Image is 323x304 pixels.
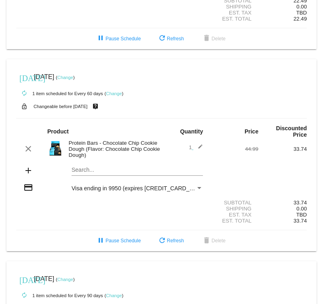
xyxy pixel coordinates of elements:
[19,73,29,82] mat-icon: [DATE]
[276,125,307,138] strong: Discounted Price
[65,140,162,158] div: Protein Bars - Chocolate Chip Cookie Dough (Flavor: Chocolate Chip Cookie Dough)
[57,75,73,80] a: Change
[56,75,75,80] small: ( )
[293,218,307,224] span: 33.74
[189,144,203,150] span: 1
[202,238,226,244] span: Delete
[151,233,190,248] button: Refresh
[210,218,258,224] div: Est. Total
[72,167,203,173] input: Search...
[202,236,211,246] mat-icon: delete
[258,146,307,152] div: 33.74
[105,293,124,298] small: ( )
[193,144,203,154] mat-icon: edit
[16,91,103,96] small: 1 item scheduled for Every 60 days
[34,104,88,109] small: Changeable before [DATE]
[19,101,29,112] mat-icon: lock_open
[202,34,211,44] mat-icon: delete
[105,91,124,96] small: ( )
[106,293,122,298] a: Change
[56,277,75,282] small: ( )
[210,4,258,10] div: Shipping
[157,34,167,44] mat-icon: refresh
[296,10,307,16] span: TBD
[96,34,106,44] mat-icon: pause
[106,91,122,96] a: Change
[210,212,258,218] div: Est. Tax
[210,200,258,206] div: Subtotal
[195,31,232,46] button: Delete
[72,185,207,192] span: Visa ending in 9950 (expires [CREDIT_CARD_DATA])
[296,4,307,10] span: 0.00
[89,233,147,248] button: Pause Schedule
[157,236,167,246] mat-icon: refresh
[23,166,33,175] mat-icon: add
[245,128,258,135] strong: Price
[47,128,69,135] strong: Product
[72,185,203,192] mat-select: Payment Method
[16,293,103,298] small: 1 item scheduled for Every 90 days
[47,140,63,156] img: Image-1-Carousel-Protein-Bar-CCD-transp.png
[19,291,29,300] mat-icon: autorenew
[157,36,184,42] span: Refresh
[19,89,29,98] mat-icon: autorenew
[19,275,29,284] mat-icon: [DATE]
[293,16,307,22] span: 22.49
[23,183,33,192] mat-icon: credit_card
[151,31,190,46] button: Refresh
[96,36,141,42] span: Pause Schedule
[195,233,232,248] button: Delete
[96,236,106,246] mat-icon: pause
[57,277,73,282] a: Change
[210,16,258,22] div: Est. Total
[180,128,203,135] strong: Quantity
[210,10,258,16] div: Est. Tax
[202,36,226,42] span: Delete
[210,206,258,212] div: Shipping
[91,101,100,112] mat-icon: live_help
[157,238,184,244] span: Refresh
[210,146,258,152] div: 44.99
[296,212,307,218] span: TBD
[296,206,307,212] span: 0.00
[96,238,141,244] span: Pause Schedule
[89,31,147,46] button: Pause Schedule
[258,200,307,206] div: 33.74
[23,144,33,154] mat-icon: clear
